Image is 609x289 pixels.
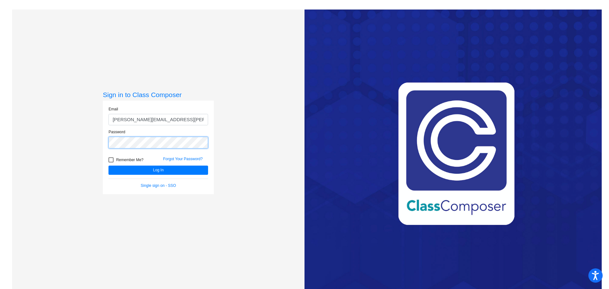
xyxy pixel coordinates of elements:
[108,129,125,135] label: Password
[116,156,143,164] span: Remember Me?
[108,106,118,112] label: Email
[163,157,203,161] a: Forgot Your Password?
[108,166,208,175] button: Log In
[103,91,214,99] h3: Sign in to Class Composer
[141,183,176,188] a: Single sign on - SSO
